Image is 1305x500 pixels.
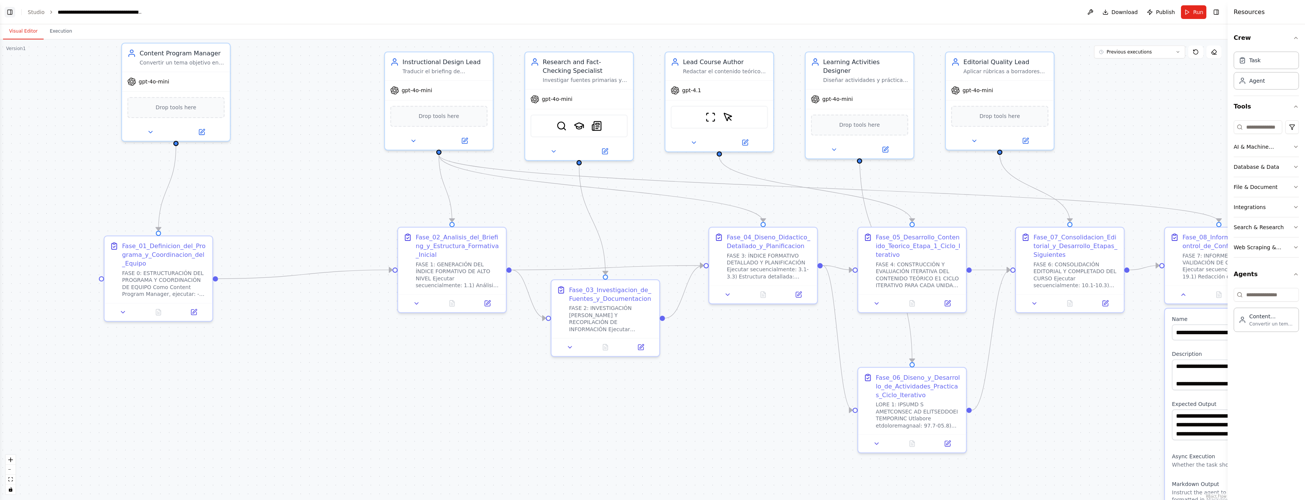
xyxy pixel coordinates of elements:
span: gpt-4o-mini [542,96,572,102]
button: fit view [6,475,16,484]
span: Download [1112,8,1138,16]
div: FASE 4: CONSTRUCCIÓN Y EVALUACIÓN ITERATIVA DEL CONTENIDO TEÓRICO E1 CICLO ITERATIVO PARA CADA UN... [876,261,961,289]
button: Open in side panel [720,137,770,148]
button: No output available [1200,289,1237,300]
button: Show left sidebar [5,7,15,17]
div: Tools [1234,117,1299,264]
div: LORE 1: IPSUMD S AMETCONSEC AD ELITSEDDOEI TEMPORINC Utlabore etdoloremagnaal: 97.7-05.8) Enimadm... [876,401,961,429]
h4: Resources [1234,8,1265,17]
a: React Flow attribution [1206,494,1226,498]
g: Edge from 989448d2-9c28-455e-98f3-a45d0a5ae89d to 10182db8-91cc-43eb-bdc7-9db52ca85472 [434,155,767,222]
div: AI & Machine Learning [1234,143,1293,151]
div: Fase_01_Definicion_del_Programa_y_Coordinacion_del_EquipoFASE 0: ESTRUCTURACIÓN DEL PROGRAMA Y CO... [104,236,213,322]
g: Edge from 92409bcb-17cf-4f74-b5f7-586a5de23da1 to 611a8292-ae1e-4364-8cfc-2f24545cec0d [972,266,1010,415]
div: Database & Data [1234,163,1279,171]
div: Fase_05_Desarrollo_Contenido_Teorico_Etapa_1_Ciclo_IterativoFASE 4: CONSTRUCCIÓN Y EVALUACIÓN ITE... [857,227,967,313]
div: Fase_07_Consolidacion_Editorial_y_Desarrollo_Etapas_Siguientes [1033,233,1118,259]
div: Content Program ManagerConvertir un tema objetivo en los elementos necesarios para desarrollar un... [121,43,231,142]
span: Drop tools here [418,112,459,121]
div: Fase_03_Investigacion_de_Fuentes_y_Documentacion [569,285,654,303]
button: No output available [745,289,782,300]
g: Edge from 47d12f01-78f9-4453-90be-48407d2e0012 to 69f569ac-9608-47ea-b4a7-228557c67250 [218,266,393,283]
div: Diseñar actividades y prácticas por capítulo para {tema_formacion}, enunciar cada práctica y crea... [823,77,908,84]
button: Open in side panel [177,127,226,137]
button: File & Document [1234,177,1299,197]
div: Convertir un tema objetivo en los elementos necesarios para desarrollar un contenido de formación... [140,59,225,66]
span: gpt-4.1 [682,87,701,94]
div: Fase_07_Consolidacion_Editorial_y_Desarrollo_Etapas_SiguientesFASE 6: CONSOLIDACIÓN EDITORIAL Y C... [1015,227,1125,313]
div: Instructional Design Lead [403,58,487,66]
div: Fase_01_Definicion_del_Programa_y_Coordinacion_del_Equipo [122,242,207,268]
div: Fase_02_Analisis_del_Briefing_y_Estructura_Formativa_InicialFASE 1: GENERACIÓN DEL ÍNDICE FORMATI... [397,227,507,313]
button: toggle interactivity [6,484,16,494]
div: Fase_06_Diseno_y_Desarrollo_de_Actividades_Practicas_Ciclo_IterativoLORE 1: IPSUMD S AMETCONSEC A... [857,367,967,453]
div: Investigar fuentes primarias y secundarias sobre {tema_formacion}, construir bibliografía anotada... [543,77,628,84]
button: Previous executions [1094,46,1185,58]
button: Open in side panel [1090,298,1120,309]
button: Open in side panel [1001,135,1050,146]
span: Run [1193,8,1203,16]
g: Edge from 9b641151-eb36-4f1c-b505-041921afa0e8 to 611a8292-ae1e-4364-8cfc-2f24545cec0d [972,266,1010,274]
div: Task [1249,57,1261,64]
img: ScrapeElementFromWebsiteTool [723,112,733,123]
div: Learning Activities DesignerDiseñar actividades y prácticas por capítulo para {tema_formacion}, e... [805,52,914,159]
g: Edge from 10182db8-91cc-43eb-bdc7-9db52ca85472 to 92409bcb-17cf-4f74-b5f7-586a5de23da1 [823,261,853,414]
div: Editorial Quality LeadAplicar rúbricas a borradores teóricos y prácticas de {tema_formacion}, con... [945,52,1055,151]
span: Async Execution [1172,453,1215,459]
div: Fase_04_Diseno_Didactico_Detallado_y_Planificacion [727,233,812,250]
div: File & Document [1234,183,1278,191]
button: zoom in [6,455,16,465]
div: Fase_02_Analisis_del_Briefing_y_Estructura_Formativa_Inicial [416,233,501,259]
button: Web Scraping & Browsing [1234,237,1299,257]
div: Fase_06_Diseno_y_Desarrollo_de_Actividades_Practicas_Ciclo_Iterativo [876,373,961,399]
nav: breadcrumb [28,8,143,16]
img: SerplyWebSearchTool [556,121,567,131]
div: FASE 7: INFORME FINAL Y VALIDACIÓN DE CONFORMIDAD Ejecutar secuencialmente: 19.1) Redacción del i... [1182,252,1267,280]
button: Open in side panel [580,146,630,157]
button: Open in side panel [860,145,910,155]
div: Content Program Manager [140,49,225,58]
img: SerplyNewsSearchTool [591,121,602,131]
button: No output available [140,307,177,318]
g: Edge from 69f569ac-9608-47ea-b4a7-228557c67250 to 10182db8-91cc-43eb-bdc7-9db52ca85472 [512,261,704,274]
div: Fase_08_Informe_Final_y_Control_de_ConformidadFASE 7: INFORME FINAL Y VALIDACIÓN DE CONFORMIDAD E... [1164,227,1274,304]
span: Drop tools here [980,112,1020,121]
div: FASE 0: ESTRUCTURACIÓN DEL PROGRAMA Y COORDINACIÓN DE EQUIPO Como Content Program Manager, ejecut... [122,270,207,298]
div: FASE 1: GENERACIÓN DEL ÍNDICE FORMATIVO DE ALTO NIVEL Ejecutar secuencialmente: 1.1) Análisis del... [416,261,501,289]
span: Previous executions [1107,49,1152,55]
button: Open in side panel [932,439,962,449]
div: React Flow controls [6,455,16,494]
span: Drop tools here [839,121,880,129]
div: Instructional Design LeadTraducir el briefing de {tema_formacion} en arquitectura didáctica: índi... [384,52,494,151]
div: FASE 3: ÍNDICE FORMATIVO DETALLADO Y PLANIFICACIÓN Ejecutar secuencialmente: 3.1-3.3) Estructura ... [727,252,812,280]
span: Publish [1156,8,1175,16]
button: Open in side panel [783,289,813,300]
a: Studio [28,9,45,15]
div: Integrations [1234,203,1266,211]
div: Redactar el contenido teórico base sobre {tema_formacion} por iteraciones, del borrador inicial a... [683,68,768,75]
button: No output available [587,342,624,352]
button: Run [1181,5,1206,19]
button: Open in side panel [626,342,656,352]
g: Edge from 69f569ac-9608-47ea-b4a7-228557c67250 to 587eb8b3-1412-451e-a6d5-7fb1e4267dc5 [512,266,546,322]
button: Open in side panel [932,298,962,309]
span: gpt-4o-mini [402,87,432,94]
button: No output available [434,298,471,309]
button: Hide right sidebar [1211,7,1222,17]
button: Execution [44,24,78,39]
g: Edge from 989448d2-9c28-455e-98f3-a45d0a5ae89d to 94af7b3b-2741-4927-b534-d4ec9a85e253 [434,155,1223,222]
div: Fase_08_Informe_Final_y_Control_de_Conformidad [1182,233,1267,250]
img: SerplyScholarSearchTool [574,121,585,131]
button: Publish [1144,5,1178,19]
button: Integrations [1234,197,1299,217]
g: Edge from 024abbe0-2ea5-478b-8fda-c87f41b61844 to 9b641151-eb36-4f1c-b505-041921afa0e8 [715,157,917,222]
div: Agent [1249,77,1265,85]
div: FASE 2: INVESTIGACIÓN [PERSON_NAME] Y RECOPILACIÓN DE INFORMACIÓN Ejecutar secuencialmente: 2.1) ... [569,305,654,333]
div: Search & Research [1234,223,1284,231]
div: Learning Activities Designer [823,58,908,75]
button: AI & Machine Learning [1234,137,1299,157]
div: Version 1 [6,46,26,52]
g: Edge from 587eb8b3-1412-451e-a6d5-7fb1e4267dc5 to 10182db8-91cc-43eb-bdc7-9db52ca85472 [665,261,704,322]
div: Lead Course Author [683,58,768,66]
button: No output available [1051,298,1088,309]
